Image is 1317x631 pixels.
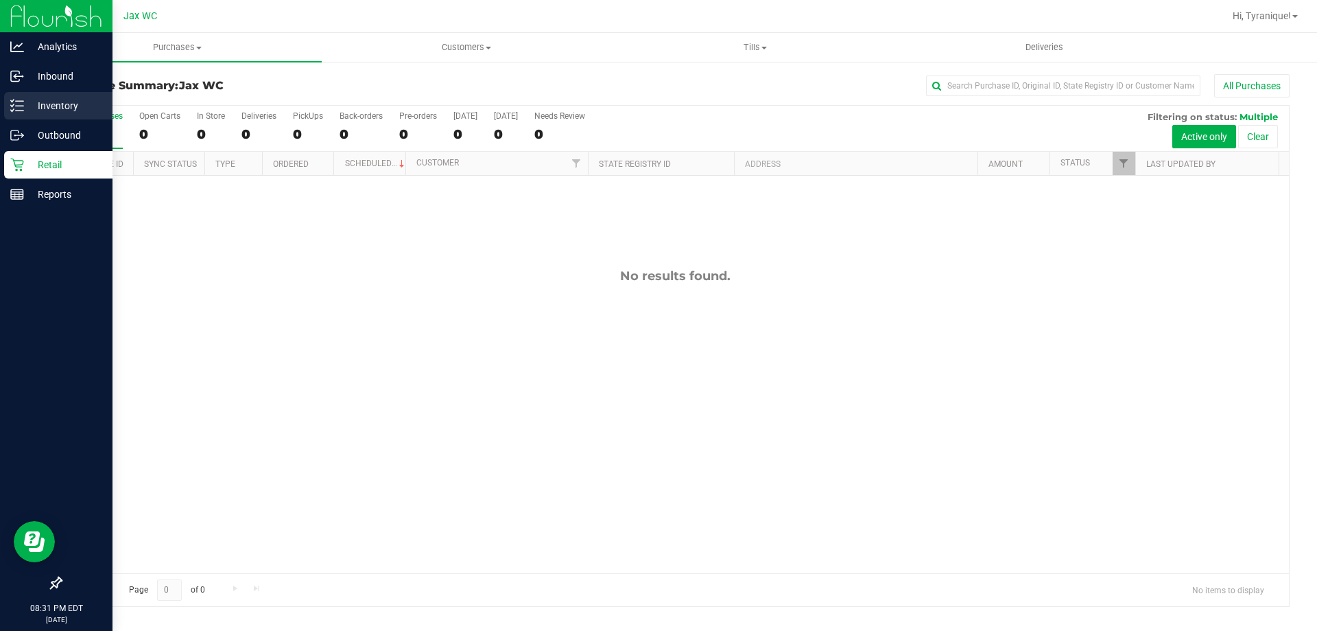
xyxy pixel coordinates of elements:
[416,158,459,168] a: Customer
[453,111,477,121] div: [DATE]
[33,41,322,54] span: Purchases
[1113,152,1135,175] a: Filter
[10,69,24,83] inline-svg: Inbound
[24,97,106,114] p: Inventory
[24,38,106,55] p: Analytics
[6,602,106,615] p: 08:31 PM EDT
[60,80,470,92] h3: Purchase Summary:
[139,126,180,142] div: 0
[1007,41,1082,54] span: Deliveries
[179,79,224,92] span: Jax WC
[599,159,671,169] a: State Registry ID
[340,111,383,121] div: Back-orders
[494,126,518,142] div: 0
[197,111,225,121] div: In Store
[241,126,276,142] div: 0
[1233,10,1291,21] span: Hi, Tyranique!
[24,186,106,203] p: Reports
[241,111,276,121] div: Deliveries
[117,580,216,601] span: Page of 0
[10,40,24,54] inline-svg: Analytics
[322,41,610,54] span: Customers
[1060,158,1090,168] a: Status
[900,33,1189,62] a: Deliveries
[197,126,225,142] div: 0
[565,152,588,175] a: Filter
[33,33,322,62] a: Purchases
[144,159,197,169] a: Sync Status
[273,159,309,169] a: Ordered
[345,159,407,168] a: Scheduled
[10,128,24,142] inline-svg: Outbound
[24,157,106,173] p: Retail
[494,111,518,121] div: [DATE]
[1172,125,1236,148] button: Active only
[10,187,24,201] inline-svg: Reports
[215,159,235,169] a: Type
[534,111,585,121] div: Needs Review
[61,268,1289,284] div: No results found.
[293,111,323,121] div: PickUps
[453,126,477,142] div: 0
[1238,125,1278,148] button: Clear
[123,10,157,22] span: Jax WC
[322,33,610,62] a: Customers
[611,41,899,54] span: Tills
[1146,159,1215,169] a: Last Updated By
[139,111,180,121] div: Open Carts
[340,126,383,142] div: 0
[399,126,437,142] div: 0
[926,76,1200,96] input: Search Purchase ID, Original ID, State Registry ID or Customer Name...
[399,111,437,121] div: Pre-orders
[534,126,585,142] div: 0
[734,152,977,176] th: Address
[610,33,899,62] a: Tills
[988,159,1023,169] a: Amount
[6,615,106,625] p: [DATE]
[10,99,24,113] inline-svg: Inventory
[1214,74,1290,97] button: All Purchases
[293,126,323,142] div: 0
[1239,111,1278,122] span: Multiple
[1181,580,1275,600] span: No items to display
[24,68,106,84] p: Inbound
[10,158,24,172] inline-svg: Retail
[24,127,106,144] p: Outbound
[14,521,55,562] iframe: Resource center
[1148,111,1237,122] span: Filtering on status:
